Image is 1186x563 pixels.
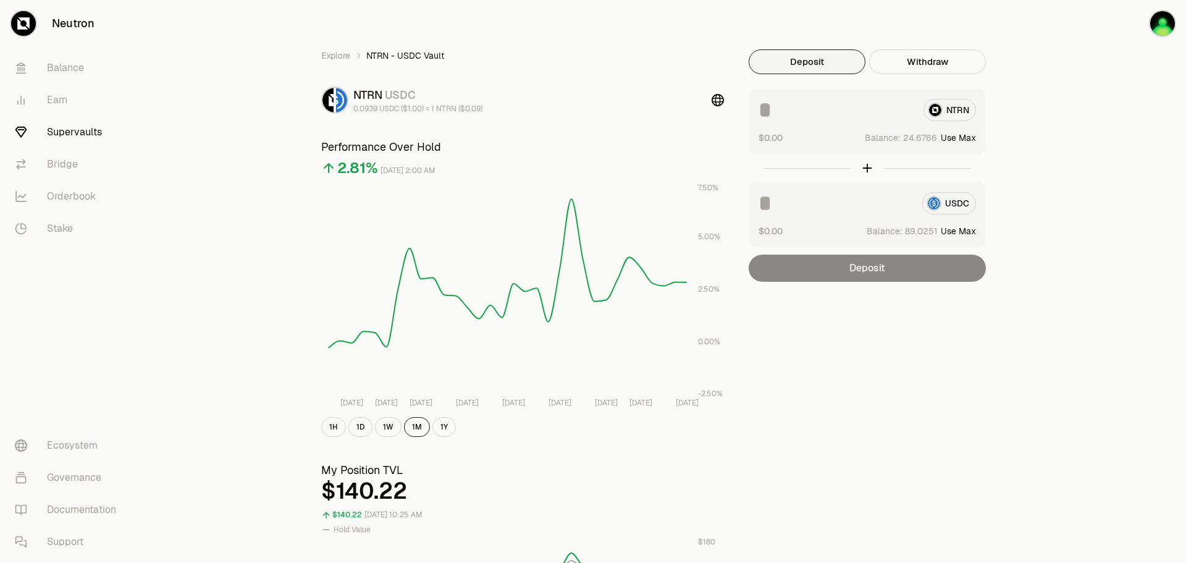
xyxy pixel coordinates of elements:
[5,148,133,180] a: Bridge
[698,389,723,399] tspan: -2.50%
[334,525,371,535] span: Hold Value
[321,479,724,504] div: $140.22
[941,132,976,144] button: Use Max
[5,494,133,526] a: Documentation
[5,430,133,462] a: Ecosystem
[432,417,456,437] button: 1Y
[5,526,133,558] a: Support
[749,49,865,74] button: Deposit
[321,462,724,479] h3: My Position TVL
[364,508,423,522] div: [DATE] 10:25 AM
[322,88,334,112] img: NTRN Logo
[332,508,362,522] div: $140.22
[353,87,482,104] div: NTRN
[502,398,525,408] tspan: [DATE]
[595,398,618,408] tspan: [DATE]
[321,138,724,156] h3: Performance Over Hold
[340,398,363,408] tspan: [DATE]
[336,88,347,112] img: USDC Logo
[353,104,482,114] div: 0.0939 USDC ($1.00) = 1 NTRN ($0.09)
[5,116,133,148] a: Supervaults
[759,224,783,237] button: $0.00
[5,180,133,213] a: Orderbook
[5,462,133,494] a: Governance
[375,398,398,408] tspan: [DATE]
[321,49,724,62] nav: breadcrumb
[410,398,432,408] tspan: [DATE]
[321,49,350,62] a: Explore
[549,398,571,408] tspan: [DATE]
[456,398,479,408] tspan: [DATE]
[375,417,402,437] button: 1W
[698,183,718,193] tspan: 7.50%
[5,84,133,116] a: Earn
[629,398,652,408] tspan: [DATE]
[321,417,346,437] button: 1H
[698,284,720,294] tspan: 2.50%
[698,337,720,347] tspan: 0.00%
[698,232,720,242] tspan: 5.00%
[869,49,986,74] button: Withdraw
[1150,11,1175,36] img: Frost_Ledger
[941,225,976,237] button: Use Max
[5,213,133,245] a: Stake
[385,88,416,102] span: USDC
[404,417,430,437] button: 1M
[366,49,444,62] span: NTRN - USDC Vault
[759,131,783,144] button: $0.00
[865,132,901,144] span: Balance:
[5,52,133,84] a: Balance
[676,398,699,408] tspan: [DATE]
[698,537,715,547] tspan: $180
[381,164,435,178] div: [DATE] 2:00 AM
[867,225,902,237] span: Balance:
[337,158,378,178] div: 2.81%
[348,417,372,437] button: 1D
